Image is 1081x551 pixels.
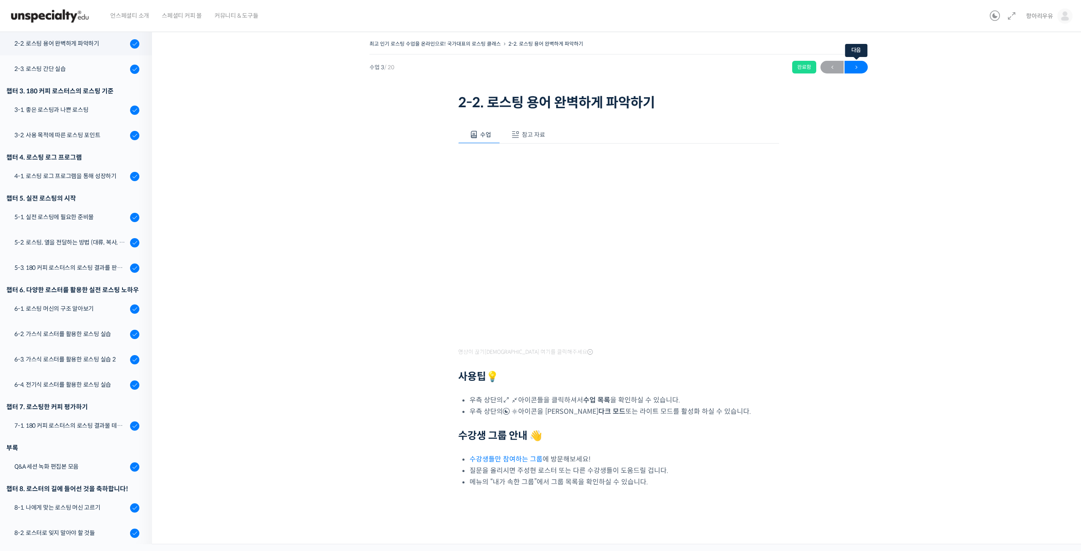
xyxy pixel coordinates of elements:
span: 참고 자료 [522,131,545,138]
span: 항아리우유 [1026,12,1053,20]
div: 챕터 5. 실전 로스팅의 시작 [6,193,139,204]
li: 에 방문해보세요! [470,453,779,465]
div: 챕터 8. 로스터의 길에 들어선 것을 축하합니다! [6,483,139,494]
div: 3-2. 사용 목적에 따른 로스팅 포인트 [14,130,128,140]
div: 6-4. 전기식 로스터를 활용한 로스팅 실습 [14,380,128,389]
div: 8-2. 로스터로 잊지 말아야 할 것들 [14,528,128,537]
a: ←이전 [820,61,844,73]
div: 6-1. 로스팅 머신의 구조 알아보기 [14,304,128,313]
a: 수강생들만 참여하는 그룹 [470,455,543,464]
b: 다크 모드 [598,407,625,416]
div: 2-3. 로스팅 간단 실습 [14,64,128,73]
li: 우측 상단의 아이콘들을 클릭하셔서 을 확인하실 수 있습니다. [470,394,779,406]
span: / 20 [384,64,394,71]
div: 5-3. 180 커피 로스터스의 로스팅 결과를 판단하는 노하우 [14,263,128,272]
a: 대화 [56,268,109,289]
div: 5-2. 로스팅, 열을 전달하는 방법 (대류, 복사, 전도) [14,238,128,247]
span: 영상이 끊기[DEMOGRAPHIC_DATA] 여기를 클릭해주세요 [458,349,593,356]
span: 수업 3 [369,65,394,70]
span: 수업 [480,131,491,138]
div: 완료함 [792,61,816,73]
li: 메뉴의 “내가 속한 그룹”에서 그룹 목록을 확인하실 수 있습니다. [470,476,779,488]
a: 설정 [109,268,162,289]
strong: 💡 [486,370,499,383]
div: 6-2. 가스식 로스터를 활용한 로스팅 실습 [14,329,128,339]
div: 챕터 3. 180 커피 로스터스의 로스팅 기준 [6,85,139,97]
b: 수업 목록 [583,396,610,404]
div: 7-1. 180 커피 로스터스의 로스팅 결과물 테스트 노하우 [14,421,128,430]
span: ← [820,62,844,73]
strong: 수강생 그룹 안내 👋 [458,429,542,442]
div: 3-1. 좋은 로스팅과 나쁜 로스팅 [14,105,128,114]
span: → [845,62,868,73]
a: 다음→ [845,61,868,73]
li: 우측 상단의 아이콘을 [PERSON_NAME] 또는 라이트 모드를 활성화 하실 수 있습니다. [470,406,779,417]
div: 2-2. 로스팅 용어 완벽하게 파악하기 [14,39,128,48]
div: 챕터 6. 다양한 로스터를 활용한 실전 로스팅 노하우 [6,284,139,296]
span: 홈 [27,280,32,287]
strong: 사용팁 [458,370,499,383]
li: 질문을 올리시면 주성현 로스터 또는 다른 수강생들이 도움드릴 겁니다. [470,465,779,476]
h1: 2-2. 로스팅 용어 완벽하게 파악하기 [458,95,779,111]
div: 6-3. 가스식 로스터를 활용한 로스팅 실습 2 [14,355,128,364]
a: 2-2. 로스팅 용어 완벽하게 파악하기 [508,41,583,47]
span: 대화 [77,281,87,288]
div: 5-1. 실전 로스팅에 필요한 준비물 [14,212,128,222]
div: Q&A 세션 녹화 편집본 모음 [14,462,128,471]
span: 설정 [130,280,141,287]
div: 8-1. 나에게 맞는 로스팅 머신 고르기 [14,503,128,512]
div: 챕터 4. 로스팅 로그 프로그램 [6,152,139,163]
a: 홈 [3,268,56,289]
div: 챕터 7. 로스팅한 커피 평가하기 [6,401,139,413]
div: 4-1. 로스팅 로그 프로그램을 통해 성장하기 [14,171,128,181]
div: 부록 [6,442,139,453]
a: 최고 인기 로스팅 수업을 온라인으로! 국가대표의 로스팅 클래스 [369,41,501,47]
